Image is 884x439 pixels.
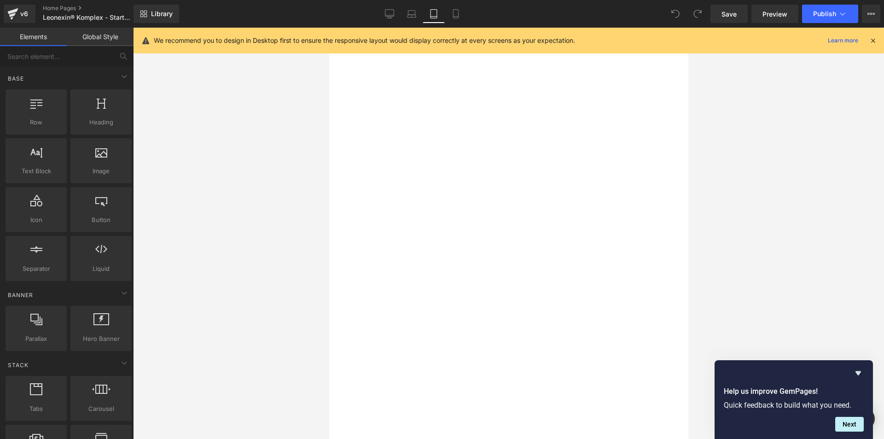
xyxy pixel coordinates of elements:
button: Redo [688,5,707,23]
span: Base [7,74,25,83]
span: Carousel [73,404,129,414]
span: Icon [8,215,64,225]
span: Tabs [8,404,64,414]
span: Publish [813,10,836,18]
span: Row [8,117,64,127]
span: Button [73,215,129,225]
span: Stack [7,361,29,369]
span: Library [151,10,173,18]
a: Desktop [378,5,401,23]
a: Tablet [423,5,445,23]
button: Publish [802,5,858,23]
span: Banner [7,291,34,299]
span: Separator [8,264,64,274]
span: Parallax [8,334,64,344]
p: We recommend you to design in Desktop first to ensure the responsive layout would display correct... [154,35,575,46]
span: Save [721,9,737,19]
a: Laptop [401,5,423,23]
button: Undo [666,5,685,23]
span: Hero Banner [73,334,129,344]
button: Hide survey [853,368,864,379]
a: New Library [134,5,179,23]
a: v6 [4,5,35,23]
div: v6 [18,8,30,20]
a: Preview [751,5,798,23]
a: Global Style [67,28,134,46]
span: Image [73,166,129,176]
a: Mobile [445,5,467,23]
span: Heading [73,117,129,127]
a: Home Pages [43,5,149,12]
span: Text Block [8,166,64,176]
h2: Help us improve GemPages! [724,386,864,397]
div: Help us improve GemPages! [724,368,864,432]
button: Next question [835,417,864,432]
span: Leonexin® Komplex - Startseite [43,14,131,21]
span: Preview [762,9,787,19]
span: Liquid [73,264,129,274]
a: Learn more [824,35,862,46]
button: More [862,5,880,23]
p: Quick feedback to build what you need. [724,401,864,410]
